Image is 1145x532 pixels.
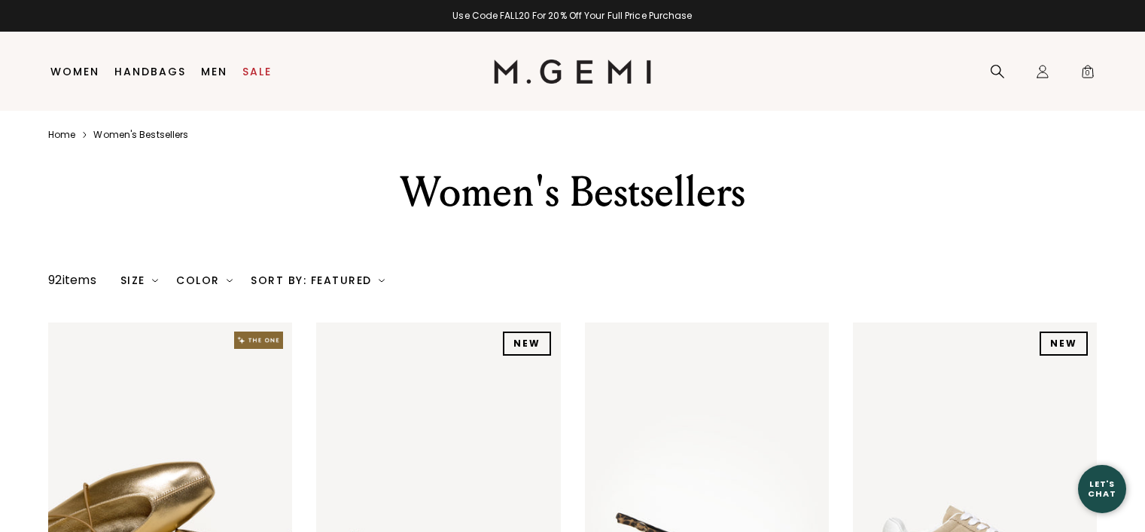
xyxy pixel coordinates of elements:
[201,66,227,78] a: Men
[503,332,551,356] div: NEW
[251,274,385,286] div: Sort By: Featured
[242,66,272,78] a: Sale
[152,277,158,283] img: chevron-down.svg
[93,129,188,141] a: Women's bestsellers
[312,165,834,219] div: Women's Bestsellers
[227,277,233,283] img: chevron-down.svg
[48,271,96,289] div: 92 items
[494,60,651,84] img: M.Gemi
[1078,479,1126,498] div: Let's Chat
[1080,67,1095,82] span: 0
[379,277,385,283] img: chevron-down.svg
[234,332,283,349] img: The One tag
[50,66,99,78] a: Women
[176,274,233,286] div: Color
[48,129,75,141] a: Home
[114,66,186,78] a: Handbags
[1040,332,1088,356] div: NEW
[120,274,159,286] div: Size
